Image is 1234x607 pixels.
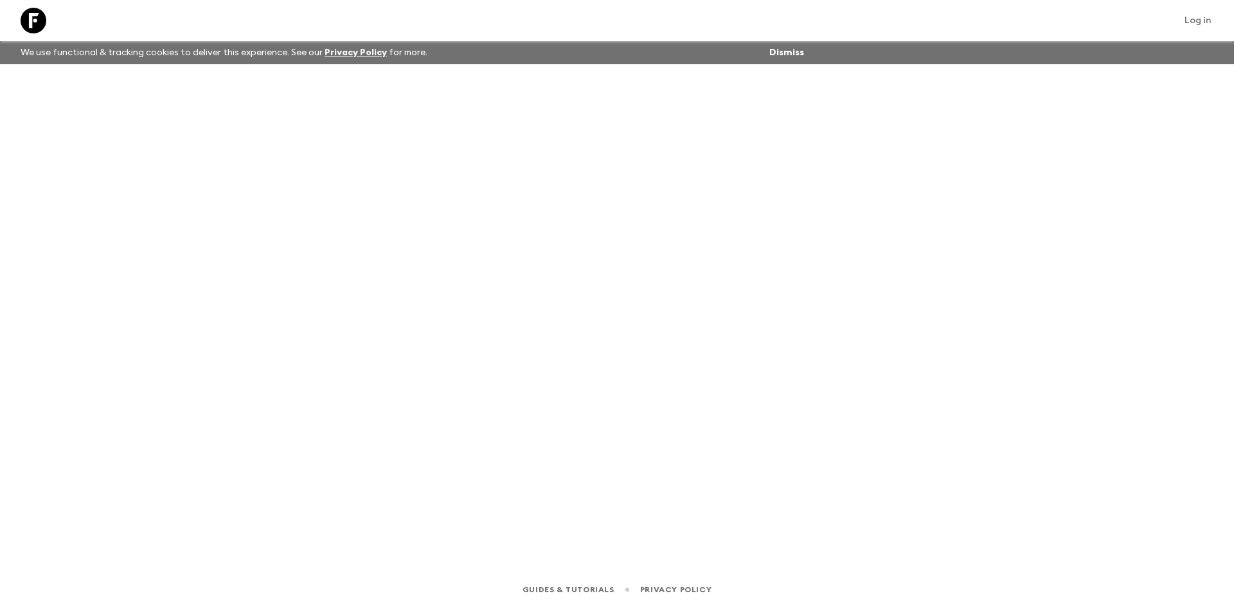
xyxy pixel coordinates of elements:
a: Guides & Tutorials [523,583,614,597]
p: We use functional & tracking cookies to deliver this experience. See our for more. [15,41,433,64]
a: Privacy Policy [640,583,711,597]
a: Privacy Policy [325,48,387,57]
button: Dismiss [766,44,807,62]
a: Log in [1177,12,1219,30]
